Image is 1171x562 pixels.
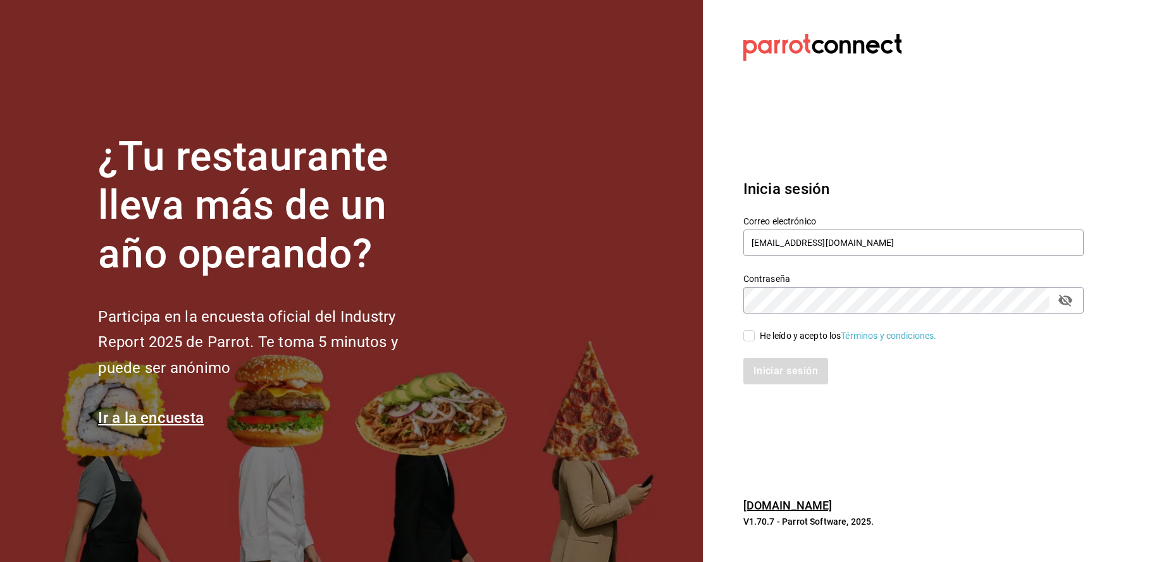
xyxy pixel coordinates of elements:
[98,409,204,427] a: Ir a la encuesta
[1055,290,1076,311] button: passwordField
[760,329,937,343] div: He leído y acepto los
[98,304,440,381] h2: Participa en la encuesta oficial del Industry Report 2025 de Parrot. Te toma 5 minutos y puede se...
[743,515,1084,528] p: V1.70.7 - Parrot Software, 2025.
[841,331,936,341] a: Términos y condiciones.
[743,178,1084,200] h3: Inicia sesión
[743,217,1084,226] label: Correo electrónico
[743,274,1084,283] label: Contraseña
[743,229,1084,256] input: Ingresa tu correo electrónico
[98,133,440,278] h1: ¿Tu restaurante lleva más de un año operando?
[743,499,833,512] a: [DOMAIN_NAME]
